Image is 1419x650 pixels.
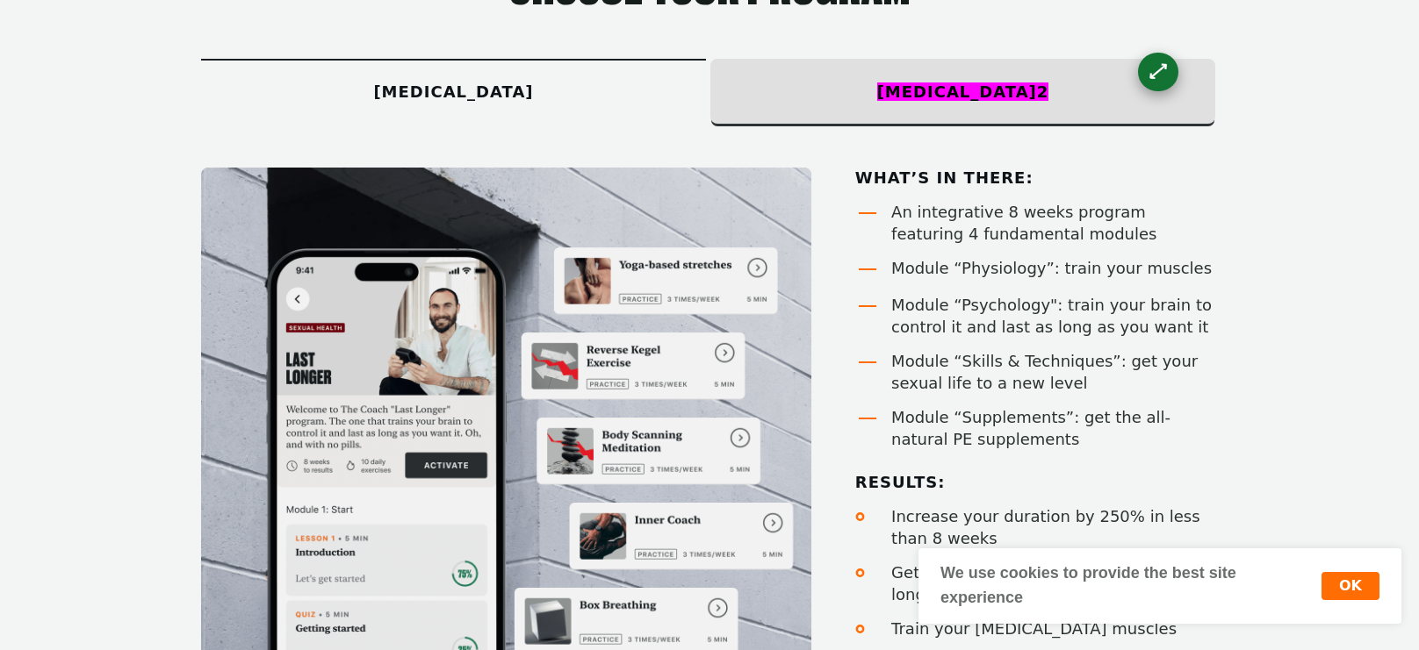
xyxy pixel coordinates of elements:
[891,618,1218,639] div: Train your [MEDICAL_DATA] muscles
[855,512,865,521] img: Ellipse%2074.svg
[1037,82,1049,101] span: Number of Categories containing this Term
[855,168,1218,189] div: What’s in there:
[1322,572,1379,600] button: OK
[891,201,1218,245] div: An integrative 8 weeks program featuring 4 fundamental modules
[877,82,1049,101] span: Category: HK Miracle Cure and 1 other(s), Term: "Erectile dysfunction"
[891,505,1218,549] div: Increase your duration by 250% in less than 8 weeks
[855,568,865,577] img: Ellipse%2074.svg
[891,350,1218,394] div: Module “Skills & Techniques”: get your sexual life to a new level
[1142,56,1173,87] div: ⟷
[855,472,1218,493] div: Results:
[891,406,1218,450] div: Module “Supplements”: get the all-natural PE supplements
[891,257,1218,279] div: Module “Physiology”: train your muscles
[891,561,1218,605] div: Get full control of your arousal, last as long as you want to
[940,561,1322,611] div: We use cookies to provide the best site experience
[891,294,1218,338] div: Module “Psychology": train your brain to control it and last as long as you want it
[201,61,706,124] div: [MEDICAL_DATA]
[855,625,865,633] img: Ellipse%2074.svg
